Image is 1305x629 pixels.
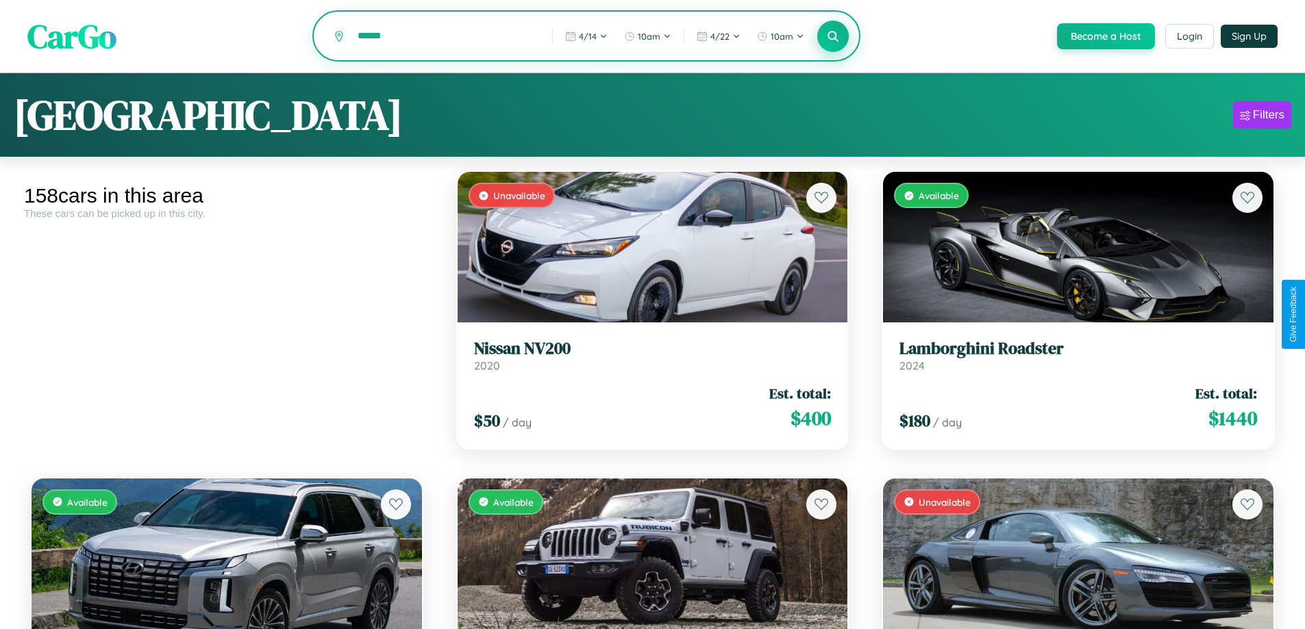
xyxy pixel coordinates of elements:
span: Available [919,190,959,201]
span: Est. total: [1195,383,1257,403]
h3: Lamborghini Roadster [899,339,1257,359]
h3: Nissan NV200 [474,339,832,359]
span: 10am [771,31,793,42]
span: 4 / 14 [579,31,597,42]
span: Available [493,496,534,508]
button: Filters [1233,101,1291,129]
button: Login [1165,24,1214,49]
a: Nissan NV2002020 [474,339,832,372]
span: 4 / 22 [710,31,730,42]
span: $ 1440 [1208,405,1257,432]
button: 10am [617,25,678,47]
span: / day [933,415,962,429]
button: Sign Up [1221,25,1278,48]
button: Become a Host [1057,23,1155,49]
span: 10am [638,31,660,42]
span: $ 180 [899,409,930,432]
span: / day [503,415,532,429]
span: $ 400 [791,405,831,432]
span: $ 50 [474,409,500,432]
span: Available [67,496,108,508]
div: These cars can be picked up in this city. [24,207,430,219]
span: Est. total: [769,383,831,403]
span: 2024 [899,359,925,372]
a: Lamborghini Roadster2024 [899,339,1257,372]
div: 158 cars in this area [24,184,430,207]
span: 2020 [474,359,500,372]
span: Unavailable [919,496,971,508]
h1: [GEOGRAPHIC_DATA] [14,87,403,143]
button: 4/14 [558,25,614,47]
div: Give Feedback [1289,287,1298,342]
button: 10am [750,25,811,47]
span: Unavailable [493,190,545,201]
div: Filters [1253,108,1284,122]
span: CarGo [27,14,116,59]
button: 4/22 [690,25,747,47]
